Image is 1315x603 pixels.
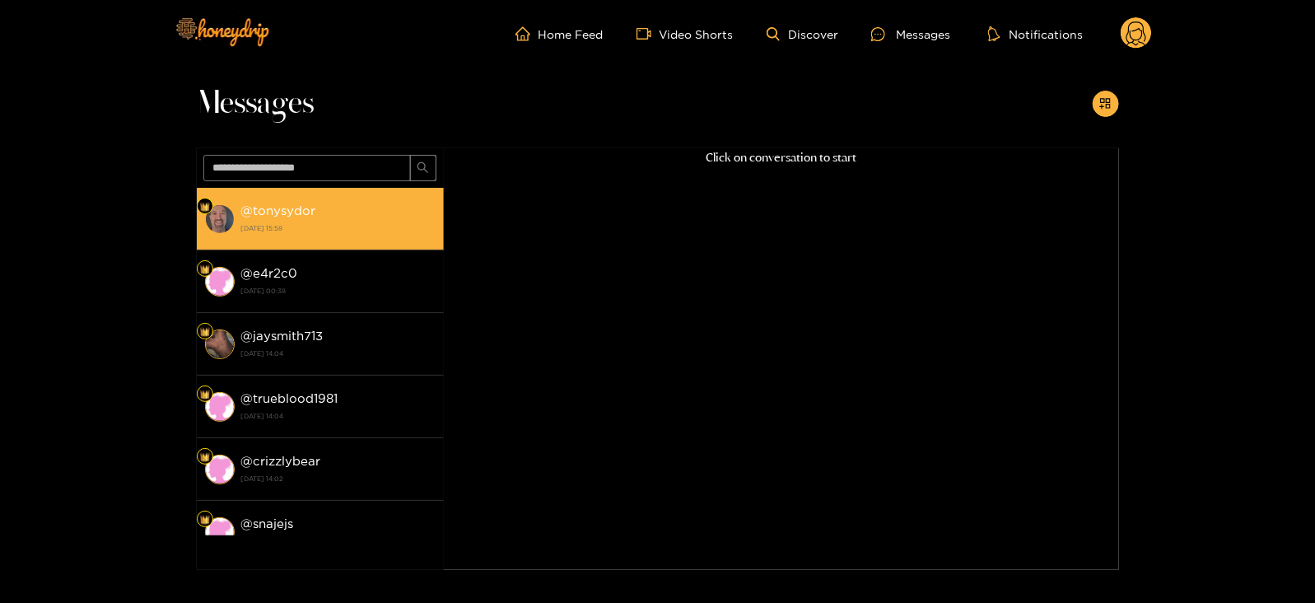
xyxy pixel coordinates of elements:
strong: [DATE] 14:04 [241,409,436,423]
strong: @ tonysydor [241,203,316,217]
img: conversation [205,267,235,297]
img: Fan Level [200,327,210,337]
img: conversation [205,330,235,359]
img: Fan Level [200,202,210,212]
strong: @ jaysmith713 [241,329,324,343]
button: search [410,155,436,181]
strong: [DATE] 14:02 [241,471,436,486]
img: conversation [205,455,235,484]
button: appstore-add [1093,91,1119,117]
strong: @ snajejs [241,517,294,531]
img: conversation [205,392,235,422]
strong: [DATE] 14:04 [241,346,436,361]
span: video-camera [637,26,660,41]
span: appstore-add [1099,97,1112,111]
img: Fan Level [200,264,210,274]
a: Home Feed [515,26,604,41]
a: Discover [767,27,838,41]
strong: @ crizzlybear [241,454,321,468]
strong: @ trueblood1981 [241,391,338,405]
a: Video Shorts [637,26,734,41]
span: Messages [197,84,315,124]
strong: [DATE] 14:01 [241,534,436,549]
button: Notifications [983,26,1088,42]
img: Fan Level [200,390,210,400]
img: conversation [205,517,235,547]
p: Click on conversation to start [444,148,1119,167]
strong: [DATE] 00:38 [241,283,436,298]
strong: [DATE] 15:58 [241,221,436,236]
img: conversation [205,204,235,234]
div: Messages [871,25,950,44]
span: home [515,26,539,41]
img: Fan Level [200,515,210,525]
strong: @ e4r2c0 [241,266,298,280]
span: search [417,161,429,175]
img: Fan Level [200,452,210,462]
